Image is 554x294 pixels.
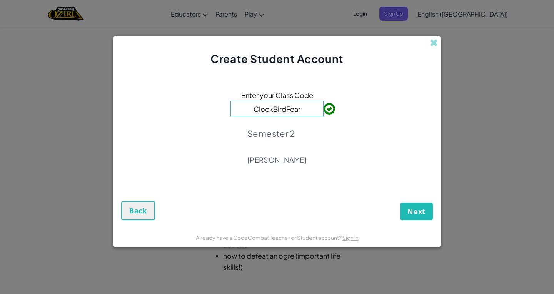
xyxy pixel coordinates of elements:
[241,90,313,101] span: Enter your Class Code
[196,234,342,241] span: Already have a CodeCombat Teacher or Student account?
[129,206,147,215] span: Back
[400,203,433,220] button: Next
[247,155,307,164] p: [PERSON_NAME]
[342,234,359,241] a: Sign in
[407,207,426,216] span: Next
[210,52,343,65] span: Create Student Account
[247,128,307,139] p: Semester 2
[121,201,155,220] button: Back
